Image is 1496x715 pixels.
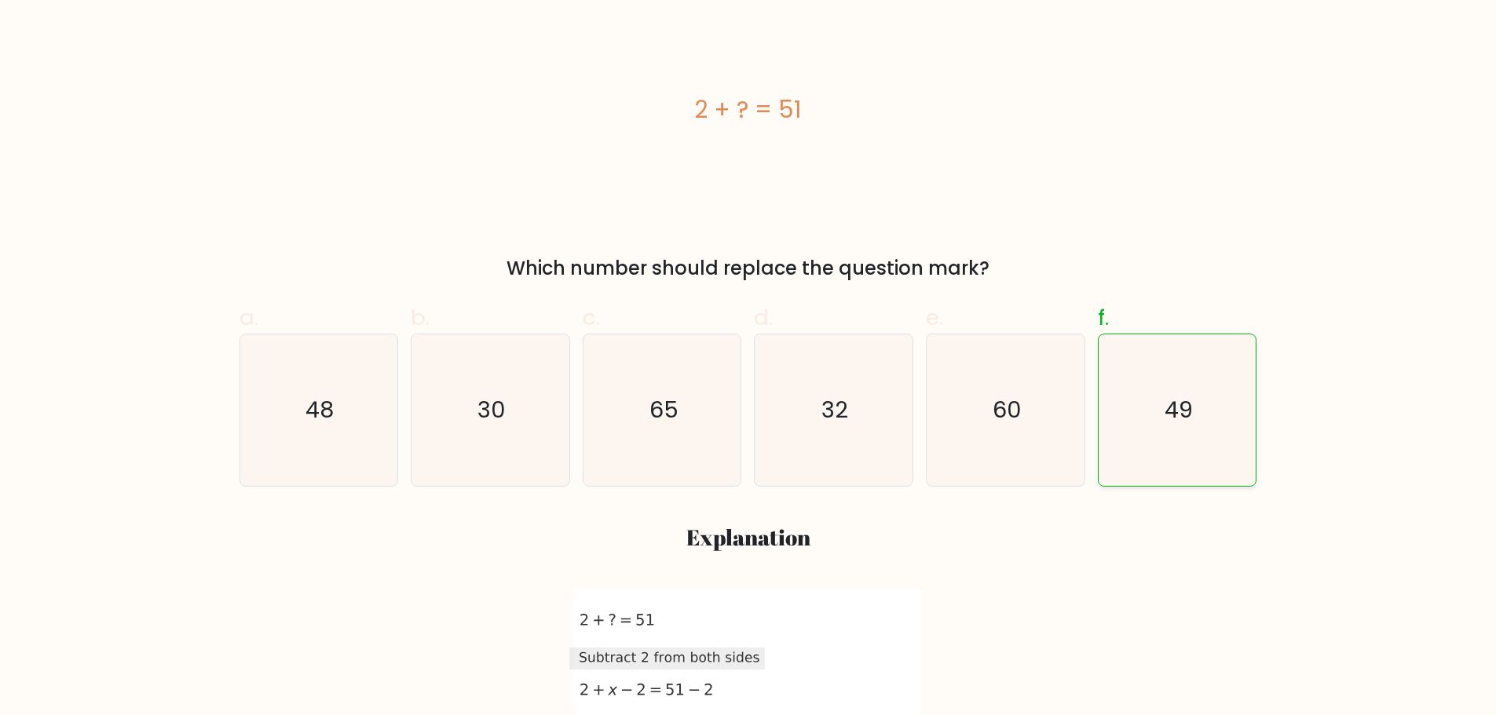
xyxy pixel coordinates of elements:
span: f. [1098,302,1109,333]
text: 60 [993,394,1022,425]
text: 30 [477,394,506,425]
span: d. [754,302,773,333]
span: e. [926,302,943,333]
span: c. [583,302,600,333]
span: b. [411,302,430,333]
h3: Explanation [249,524,1248,551]
text: 48 [306,394,335,425]
span: a. [240,302,258,333]
div: 2 + ? = 51 [240,92,1257,127]
text: 65 [649,394,679,425]
div: Which number should replace the question mark? [249,254,1248,283]
text: 49 [1165,394,1193,425]
text: 32 [822,394,849,425]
